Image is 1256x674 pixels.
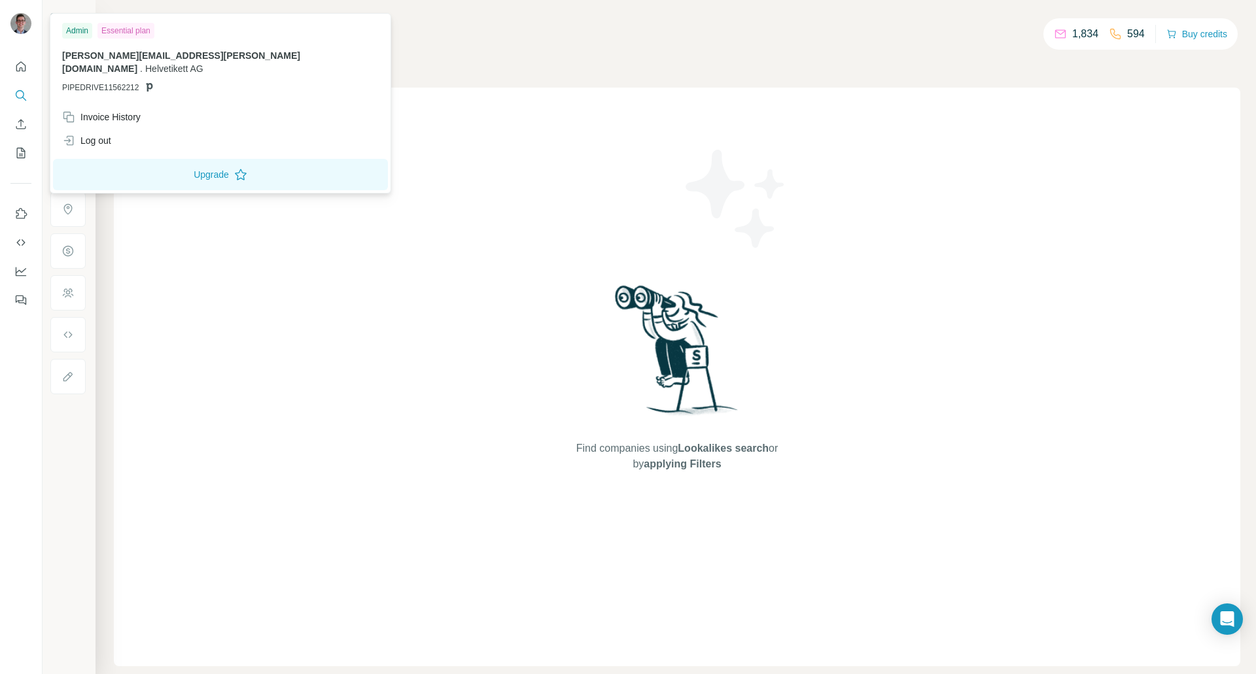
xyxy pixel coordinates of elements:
[10,288,31,312] button: Feedback
[644,458,721,469] span: applying Filters
[62,134,111,147] div: Log out
[145,63,203,74] span: Helvetikett AG
[10,141,31,165] button: My lists
[1166,25,1227,43] button: Buy credits
[677,140,795,258] img: Surfe Illustration - Stars
[10,13,31,34] img: Avatar
[10,112,31,136] button: Enrich CSV
[62,23,92,39] div: Admin
[10,202,31,226] button: Use Surfe on LinkedIn
[41,8,94,27] button: Show
[10,231,31,254] button: Use Surfe API
[1072,26,1098,42] p: 1,834
[1127,26,1145,42] p: 594
[53,159,388,190] button: Upgrade
[572,441,782,472] span: Find companies using or by
[62,82,139,93] span: PIPEDRIVE11562212
[114,16,1240,34] h4: Search
[678,443,769,454] span: Lookalikes search
[62,110,141,124] div: Invoice History
[140,63,143,74] span: .
[97,23,154,39] div: Essential plan
[1212,603,1243,635] div: Open Intercom Messenger
[10,55,31,78] button: Quick start
[609,282,745,428] img: Surfe Illustration - Woman searching with binoculars
[10,260,31,283] button: Dashboard
[62,50,300,74] span: [PERSON_NAME][EMAIL_ADDRESS][PERSON_NAME][DOMAIN_NAME]
[10,84,31,107] button: Search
